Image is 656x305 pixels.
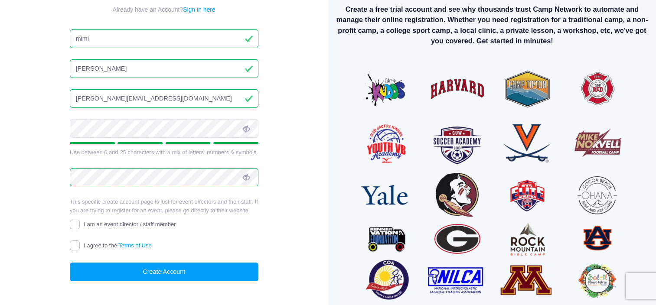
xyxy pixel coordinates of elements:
[70,5,258,14] div: Already have an Account?
[118,242,152,249] a: Terms of Use
[70,59,258,78] input: Last Name
[70,89,258,108] input: Email
[84,221,176,227] span: I am an event director / staff member
[70,240,80,250] input: I agree to theTerms of Use
[183,6,215,13] a: Sign in here
[70,220,80,230] input: I am an event director / staff member
[70,263,258,281] button: Create Account
[335,4,649,46] p: Create a free trial account and see why thousands trust Camp Network to automate and manage their...
[70,198,258,214] p: This specific create account page is just for event directors and their staff. If you are trying ...
[70,148,258,157] div: Use between 6 and 25 characters with a mix of letters, numbers & symbols.
[84,242,151,249] span: I agree to the
[70,29,258,48] input: First Name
